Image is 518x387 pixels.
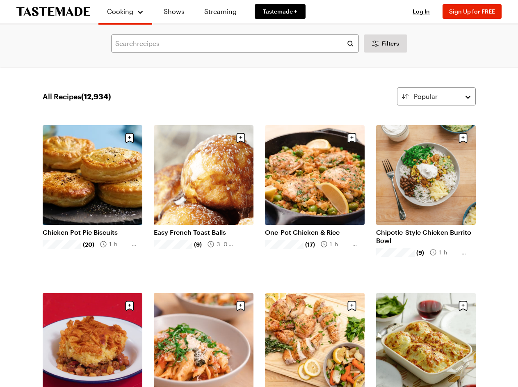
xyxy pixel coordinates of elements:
button: Desktop filters [364,34,407,53]
button: Save recipe [455,130,471,146]
button: Popular [397,87,476,105]
a: One-Pot Chicken & Rice [265,228,365,236]
span: ( 12,934 ) [81,92,111,101]
a: Tastemade + [255,4,306,19]
button: Log In [405,7,438,16]
span: Filters [382,39,399,48]
button: Save recipe [344,130,360,146]
span: Tastemade + [263,7,297,16]
a: Chicken Pot Pie Biscuits [43,228,142,236]
a: To Tastemade Home Page [16,7,90,16]
button: Cooking [107,3,144,20]
span: All Recipes [43,91,111,102]
a: Chipotle-Style Chicken Burrito Bowl [376,228,476,245]
button: Sign Up for FREE [443,4,502,19]
span: Cooking [107,7,133,15]
span: Popular [414,92,438,101]
a: Easy French Toast Balls [154,228,253,236]
button: Save recipe [233,298,249,314]
button: Save recipe [122,130,137,146]
span: Sign Up for FREE [449,8,495,15]
button: Save recipe [122,298,137,314]
button: Save recipe [344,298,360,314]
button: Save recipe [455,298,471,314]
span: Log In [413,8,430,15]
button: Save recipe [233,130,249,146]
